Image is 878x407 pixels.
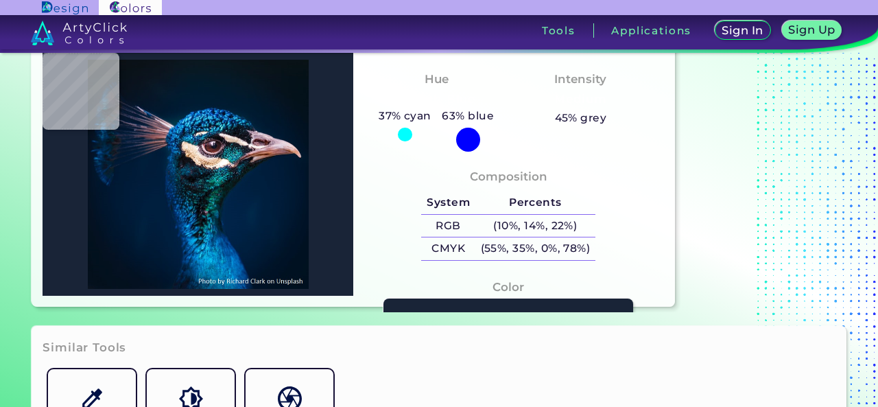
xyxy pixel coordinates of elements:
img: logo_artyclick_colors_white.svg [31,21,128,45]
h5: Sign In [722,25,763,36]
h4: Hue [425,69,449,89]
a: Sign In [715,21,770,40]
h5: (10%, 14%, 22%) [475,215,595,237]
img: ArtyClick Design logo [42,1,88,14]
h3: Medium [549,91,613,108]
h3: Similar Tools [43,340,126,356]
h5: System [421,191,475,214]
h5: 45% grey [555,109,607,127]
h4: Color [493,277,524,297]
h5: 37% cyan [373,107,436,125]
h5: Percents [475,191,595,214]
h3: Applications [611,25,691,36]
h5: RGB [421,215,475,237]
h5: CMYK [421,237,475,260]
h5: Sign Up [789,24,835,35]
h3: Tools [542,25,576,36]
h4: Intensity [554,69,606,89]
img: img_pavlin.jpg [49,60,346,290]
h4: Composition [470,167,547,187]
a: Sign Up [782,21,841,40]
h5: 63% blue [437,107,499,125]
h3: Tealish Blue [392,91,482,108]
h5: (55%, 35%, 0%, 78%) [475,237,595,260]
